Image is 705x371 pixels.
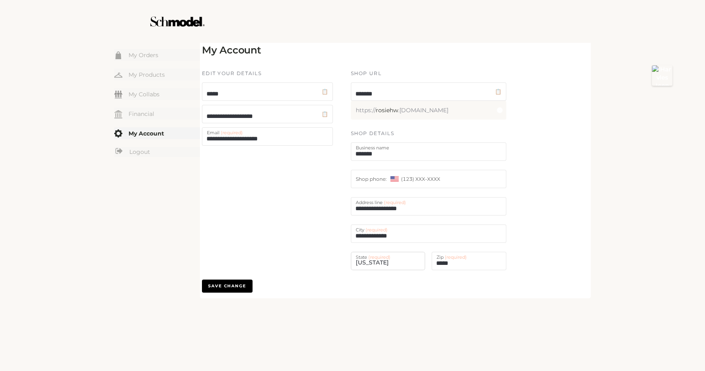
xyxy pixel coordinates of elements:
span: check-circle [497,107,503,113]
span: [US_STATE] [356,252,421,270]
img: my-account.svg [114,129,122,138]
span: SAVE CHANGE [208,283,246,289]
img: my-hanger.svg [114,71,122,79]
label: SHOP URL [351,70,381,78]
a: My Collabs [114,88,200,100]
img: my-order.svg [114,51,122,60]
h2: My Account [202,44,261,56]
a: My Account [114,127,200,139]
span: .[DOMAIN_NAME] [398,107,448,114]
span: rosiehw [376,107,398,114]
a: Logout [114,147,200,157]
img: my-friends.svg [114,91,122,98]
label: EDIT YOUR DETAILS [202,70,262,78]
a: Financial [114,108,200,120]
label: SHOP DETAILS [351,130,395,138]
button: SAVE CHANGE [202,280,253,293]
img: my-financial.svg [114,110,122,118]
a: My Products [114,69,200,80]
span: https:// [356,107,376,114]
div: Menu [114,49,200,158]
a: My Orders [114,49,200,61]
